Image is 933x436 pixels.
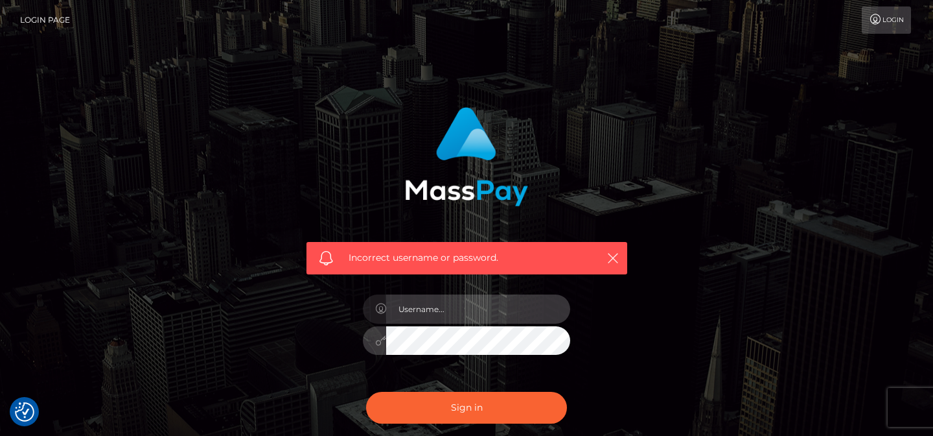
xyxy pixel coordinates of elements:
[366,392,567,424] button: Sign in
[15,402,34,422] img: Revisit consent button
[405,107,528,206] img: MassPay Login
[20,6,70,34] a: Login Page
[862,6,911,34] a: Login
[15,402,34,422] button: Consent Preferences
[386,295,570,324] input: Username...
[349,251,585,265] span: Incorrect username or password.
